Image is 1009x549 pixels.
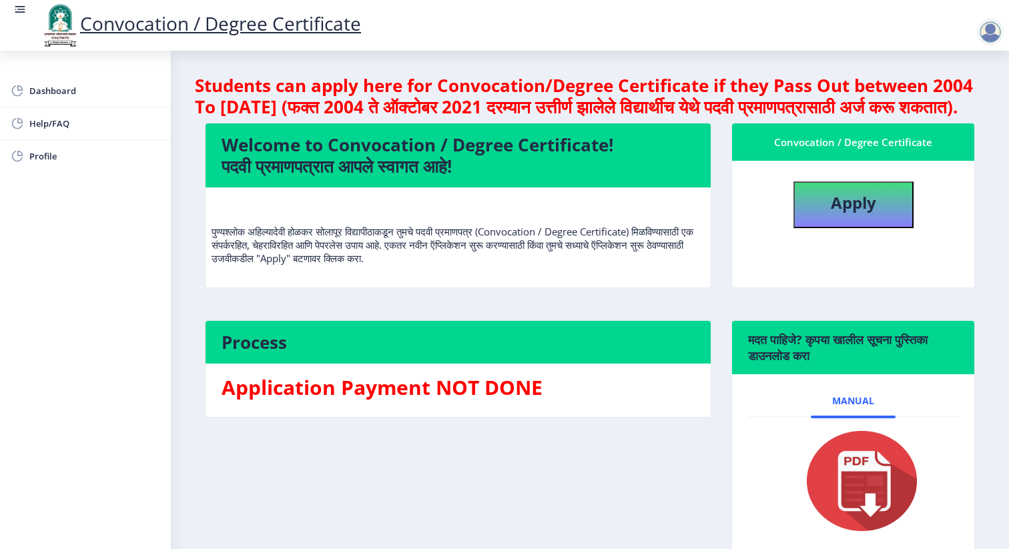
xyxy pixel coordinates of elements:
[222,134,695,177] h4: Welcome to Convocation / Degree Certificate! पदवी प्रमाणपत्रात आपले स्वागत आहे!
[222,332,695,353] h4: Process
[195,75,985,117] h4: Students can apply here for Convocation/Degree Certificate if they Pass Out between 2004 To [DATE...
[40,3,80,48] img: logo
[748,134,958,150] div: Convocation / Degree Certificate
[29,115,160,131] span: Help/FAQ
[748,332,958,364] h6: मदत पाहिजे? कृपया खालील सूचना पुस्तिका डाउनलोड करा
[29,83,160,99] span: Dashboard
[793,181,914,228] button: Apply
[811,385,896,417] a: Manual
[29,148,160,164] span: Profile
[831,191,876,213] b: Apply
[222,374,695,401] h3: Application Payment NOT DONE
[787,428,920,534] img: pdf.png
[40,11,361,36] a: Convocation / Degree Certificate
[832,396,874,406] span: Manual
[212,198,705,265] p: पुण्यश्लोक अहिल्यादेवी होळकर सोलापूर विद्यापीठाकडून तुमचे पदवी प्रमाणपत्र (Convocation / Degree C...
